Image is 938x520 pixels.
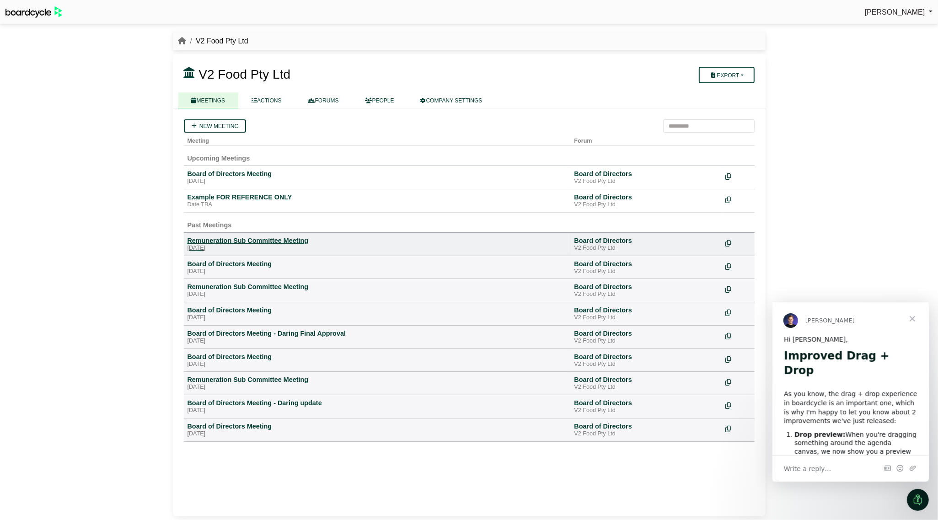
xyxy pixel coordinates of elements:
div: V2 Food Pty Ltd [574,201,718,209]
a: Board of Directors Meeting - Daring Final Approval [DATE] [188,329,567,345]
li: When you're dragging something around the agenda canvas, we now show you a preview of where it wi... [22,128,145,188]
div: Make a copy [726,283,751,295]
th: Meeting [184,133,571,146]
div: [DATE] [188,178,567,185]
div: [DATE] [188,291,567,298]
div: [DATE] [188,268,567,275]
a: ACTIONS [238,92,295,108]
button: Export [699,67,754,83]
div: Board of Directors [574,193,718,201]
div: V2 Food Pty Ltd [574,178,718,185]
div: V2 Food Pty Ltd [574,407,718,414]
div: Remuneration Sub Committee Meeting [188,375,567,384]
div: Board of Directors Meeting [188,422,567,430]
span: [PERSON_NAME] [865,8,925,16]
a: Example FOR REFERENCE ONLY Date TBA [188,193,567,209]
div: Example FOR REFERENCE ONLY [188,193,567,201]
th: Forum [571,133,722,146]
a: Board of Directors V2 Food Pty Ltd [574,260,718,275]
div: Board of Directors [574,399,718,407]
div: Board of Directors [574,306,718,314]
li: V2 Food Pty Ltd [187,35,248,47]
iframe: Intercom live chat message [772,302,929,482]
a: Remuneration Sub Committee Meeting [DATE] [188,375,567,391]
a: Board of Directors Meeting [DATE] [188,353,567,368]
div: Make a copy [726,236,751,249]
a: Board of Directors Meeting [DATE] [188,422,567,438]
div: Board of Directors [574,422,718,430]
div: Make a copy [726,329,751,342]
div: Board of Directors [574,329,718,338]
a: Board of Directors V2 Food Pty Ltd [574,236,718,252]
span: Write a reply… [11,161,59,172]
div: Board of Directors [574,353,718,361]
div: Board of Directors [574,283,718,291]
div: V2 Food Pty Ltd [574,291,718,298]
div: Make a copy [726,422,751,434]
a: Board of Directors Meeting [DATE] [188,306,567,322]
span: Past Meetings [188,221,232,229]
div: Make a copy [726,353,751,365]
a: Board of Directors V2 Food Pty Ltd [574,353,718,368]
div: Board of Directors Meeting [188,170,567,178]
div: Make a copy [726,306,751,318]
a: MEETINGS [178,92,239,108]
div: V2 Food Pty Ltd [574,314,718,322]
a: Board of Directors V2 Food Pty Ltd [574,306,718,322]
a: Board of Directors V2 Food Pty Ltd [574,375,718,391]
a: New meeting [184,119,246,133]
div: [DATE] [188,430,567,438]
a: COMPANY SETTINGS [407,92,496,108]
span: V2 Food Pty Ltd [198,67,290,81]
div: V2 Food Pty Ltd [574,268,718,275]
div: V2 Food Pty Ltd [574,430,718,438]
div: Date TBA [188,201,567,209]
a: FORUMS [295,92,352,108]
div: Board of Directors [574,170,718,178]
div: Board of Directors Meeting [188,306,567,314]
div: [DATE] [188,384,567,391]
a: Board of Directors Meeting [DATE] [188,260,567,275]
a: Board of Directors V2 Food Pty Ltd [574,422,718,438]
div: [DATE] [188,245,567,252]
img: BoardcycleBlackGreen-aaafeed430059cb809a45853b8cf6d952af9d84e6e89e1f1685b34bfd5cb7d64.svg [5,6,62,18]
div: Board of Directors Meeting - Daring update [188,399,567,407]
a: Board of Directors V2 Food Pty Ltd [574,193,718,209]
a: Board of Directors V2 Food Pty Ltd [574,399,718,414]
div: Board of Directors [574,375,718,384]
div: Make a copy [726,170,751,182]
a: Remuneration Sub Committee Meeting [DATE] [188,283,567,298]
div: [DATE] [188,361,567,368]
div: V2 Food Pty Ltd [574,245,718,252]
a: PEOPLE [352,92,407,108]
a: Remuneration Sub Committee Meeting [DATE] [188,236,567,252]
div: Board of Directors Meeting [188,353,567,361]
b: Drop preview: [22,129,73,136]
div: Board of Directors Meeting - Daring Final Approval [188,329,567,338]
div: [DATE] [188,338,567,345]
a: Board of Directors V2 Food Pty Ltd [574,329,718,345]
div: Make a copy [726,260,751,272]
div: Make a copy [726,193,751,205]
a: Board of Directors Meeting - Daring update [DATE] [188,399,567,414]
div: Remuneration Sub Committee Meeting [188,283,567,291]
div: [DATE] [188,314,567,322]
a: Board of Directors Meeting [DATE] [188,170,567,185]
div: Remuneration Sub Committee Meeting [188,236,567,245]
div: Board of Directors [574,236,718,245]
div: Make a copy [726,375,751,388]
div: Board of Directors [574,260,718,268]
a: Board of Directors V2 Food Pty Ltd [574,283,718,298]
span: Upcoming Meetings [188,155,250,162]
div: V2 Food Pty Ltd [574,361,718,368]
div: [DATE] [188,407,567,414]
nav: breadcrumb [178,35,248,47]
a: [PERSON_NAME] [865,6,933,18]
div: Board of Directors Meeting [188,260,567,268]
iframe: Intercom live chat [907,489,929,511]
